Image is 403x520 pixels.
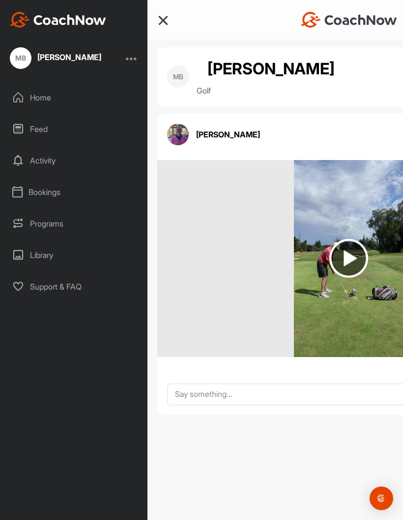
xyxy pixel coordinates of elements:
img: CoachNow [301,12,397,28]
div: Library [5,243,143,267]
p: [PERSON_NAME] [196,129,260,140]
div: Open Intercom Messenger [370,487,393,510]
div: MB [10,47,31,69]
div: Feed [5,117,143,141]
h2: [PERSON_NAME] [207,57,335,81]
div: Home [5,85,143,110]
div: MB [167,65,189,88]
div: [PERSON_NAME] [37,53,101,61]
div: Activity [5,148,143,173]
img: avatar [167,124,189,145]
div: Bookings [5,180,143,204]
p: Golf [197,85,335,97]
div: Support & FAQ [5,274,143,299]
img: play [329,239,368,278]
img: CoachNow [10,12,106,28]
div: Programs [5,211,143,236]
